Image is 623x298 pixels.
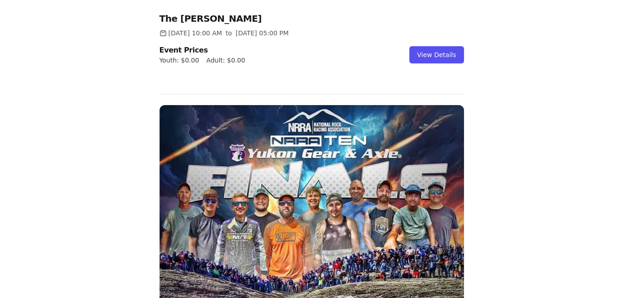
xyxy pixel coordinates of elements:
[159,13,262,24] a: The [PERSON_NAME]
[226,29,232,38] span: to
[159,56,199,65] span: Youth: $0.00
[159,45,245,56] h2: Event Prices
[169,29,222,38] time: [DATE] 10:00 AM
[236,29,289,38] time: [DATE] 05:00 PM
[206,56,245,65] span: Adult: $0.00
[409,46,464,63] a: View Details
